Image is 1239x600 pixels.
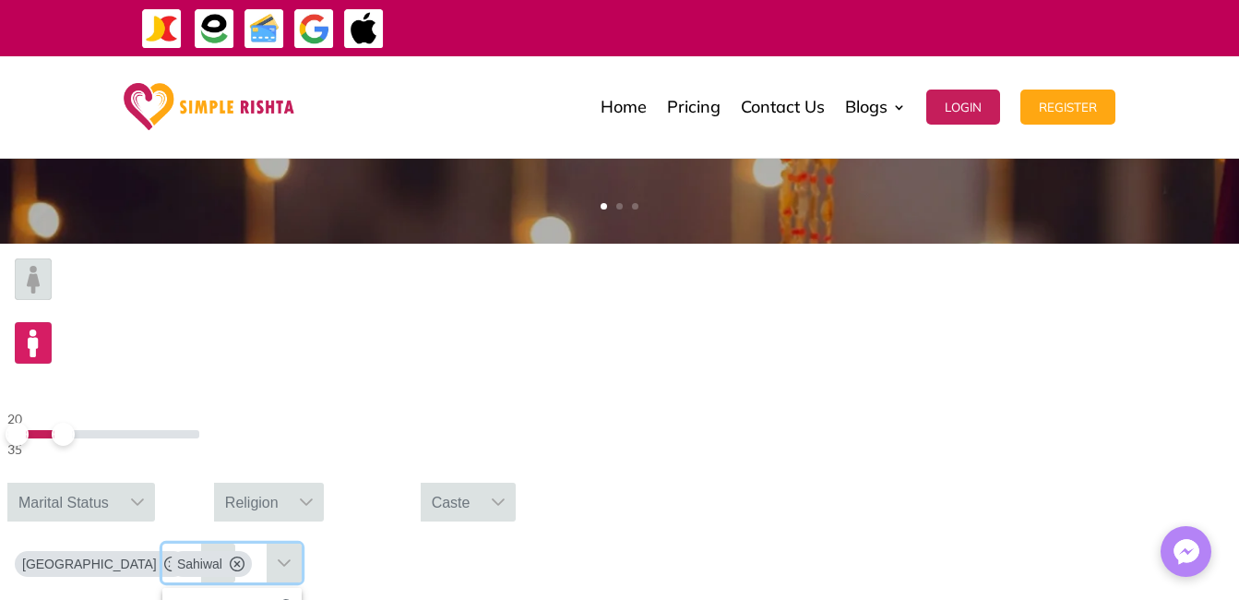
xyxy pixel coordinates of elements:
[926,61,1000,153] a: Login
[616,203,623,210] a: 2
[22,555,157,573] span: [GEOGRAPHIC_DATA]
[741,61,825,153] a: Contact Us
[177,555,222,573] span: Sahiwal
[7,408,199,430] div: 20
[141,8,183,50] img: JazzCash-icon
[1155,11,1196,43] strong: ایزی پیسہ
[632,203,638,210] a: 3
[1020,90,1115,125] button: Register
[194,8,235,50] img: EasyPaisa-icon
[7,483,120,522] div: Marital Status
[244,8,285,50] img: Credit Cards
[845,61,906,153] a: Blogs
[293,8,335,50] img: GooglePay-icon
[601,203,607,210] a: 1
[601,61,647,153] a: Home
[7,438,199,461] div: 35
[421,483,482,522] div: Caste
[1168,534,1205,570] img: Messenger
[343,8,385,50] img: ApplePay-icon
[214,483,290,522] div: Religion
[1020,61,1115,153] a: Register
[926,90,1000,125] button: Login
[667,61,721,153] a: Pricing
